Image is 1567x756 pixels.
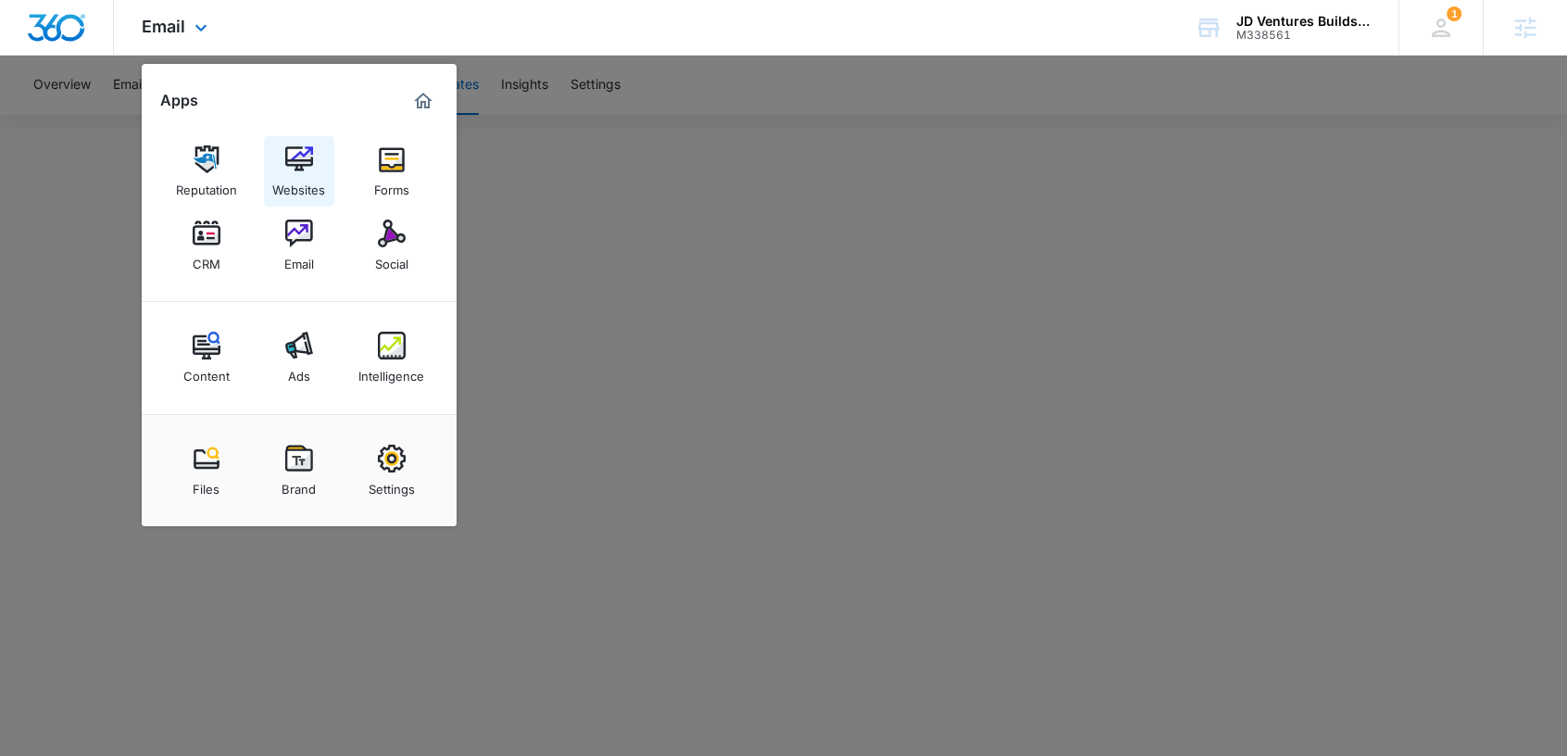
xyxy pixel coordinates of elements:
[375,247,408,271] div: Social
[193,472,219,497] div: Files
[358,359,424,384] div: Intelligence
[171,136,242,207] a: Reputation
[357,136,427,207] a: Forms
[142,17,185,36] span: Email
[374,173,409,197] div: Forms
[171,210,242,281] a: CRM
[264,435,334,506] a: Brand
[282,472,316,497] div: Brand
[284,247,314,271] div: Email
[171,435,242,506] a: Files
[176,173,237,197] div: Reputation
[193,247,220,271] div: CRM
[171,322,242,393] a: Content
[369,472,415,497] div: Settings
[408,86,438,116] a: Marketing 360® Dashboard
[357,210,427,281] a: Social
[357,435,427,506] a: Settings
[183,359,230,384] div: Content
[1447,6,1461,21] div: notifications count
[264,136,334,207] a: Websites
[288,359,310,384] div: Ads
[264,210,334,281] a: Email
[160,92,198,109] h2: Apps
[1236,29,1372,42] div: account id
[357,322,427,393] a: Intelligence
[272,173,325,197] div: Websites
[264,322,334,393] a: Ads
[1447,6,1461,21] span: 1
[1236,14,1372,29] div: account name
